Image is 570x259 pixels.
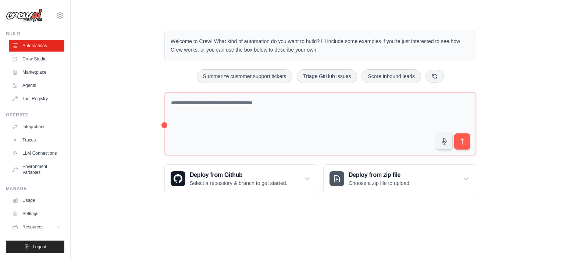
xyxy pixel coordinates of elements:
a: Traces [9,134,64,146]
button: Resources [9,221,64,233]
a: Agents [9,80,64,91]
button: Score inbound leads [361,69,421,83]
button: Close walkthrough [548,192,553,197]
button: Summarize customer support tickets [197,69,292,83]
p: Select a repository & branch to get started. [190,179,287,187]
span: Step 1 [435,193,450,199]
h3: Create an automation [430,201,544,211]
a: Crew Studio [9,53,64,65]
a: Environment Variables [9,161,64,178]
a: Marketplace [9,66,64,78]
h3: Deploy from Github [190,171,287,179]
span: Logout [33,244,46,250]
a: Usage [9,195,64,206]
a: Integrations [9,121,64,133]
p: Welcome to Crew! What kind of automation do you want to build? I'll include some examples if you'... [171,37,470,54]
div: Manage [6,186,64,192]
h3: Deploy from zip file [349,171,411,179]
button: Triage GitHub issues [297,69,357,83]
a: LLM Connections [9,147,64,159]
a: Settings [9,208,64,220]
div: Build [6,31,64,37]
p: Choose a zip file to upload. [349,179,411,187]
img: Logo [6,8,43,22]
a: Automations [9,40,64,52]
span: Resources [22,224,43,230]
a: Tool Registry [9,93,64,105]
button: Logout [6,241,64,253]
div: Operate [6,112,64,118]
p: Describe the automation you want to build, select an example option, or use the microphone to spe... [430,214,544,238]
